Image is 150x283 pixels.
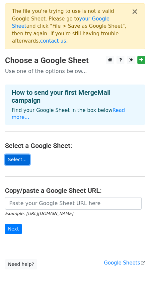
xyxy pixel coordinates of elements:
[5,224,22,234] input: Next
[12,16,110,29] a: your Google Sheet
[5,211,73,216] small: Example: [URL][DOMAIN_NAME]
[117,251,150,283] iframe: Chat Widget
[5,259,37,269] a: Need help?
[104,260,145,266] a: Google Sheets
[40,38,66,44] a: contact us
[12,107,125,120] a: Read more...
[5,68,145,75] p: Use one of the options below...
[117,251,150,283] div: Widget de chat
[5,56,145,65] h3: Choose a Google Sheet
[5,155,30,165] a: Select...
[5,197,142,210] input: Paste your Google Sheet URL here
[12,88,138,104] h4: How to send your first MergeMail campaign
[12,8,131,45] div: The file you're trying to use is not a valid Google Sheet. Please go to and click "File > Save as...
[12,107,138,121] p: Find your Google Sheet in the box below
[131,8,138,16] button: ×
[5,142,145,150] h4: Select a Google Sheet:
[5,187,145,195] h4: Copy/paste a Google Sheet URL:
